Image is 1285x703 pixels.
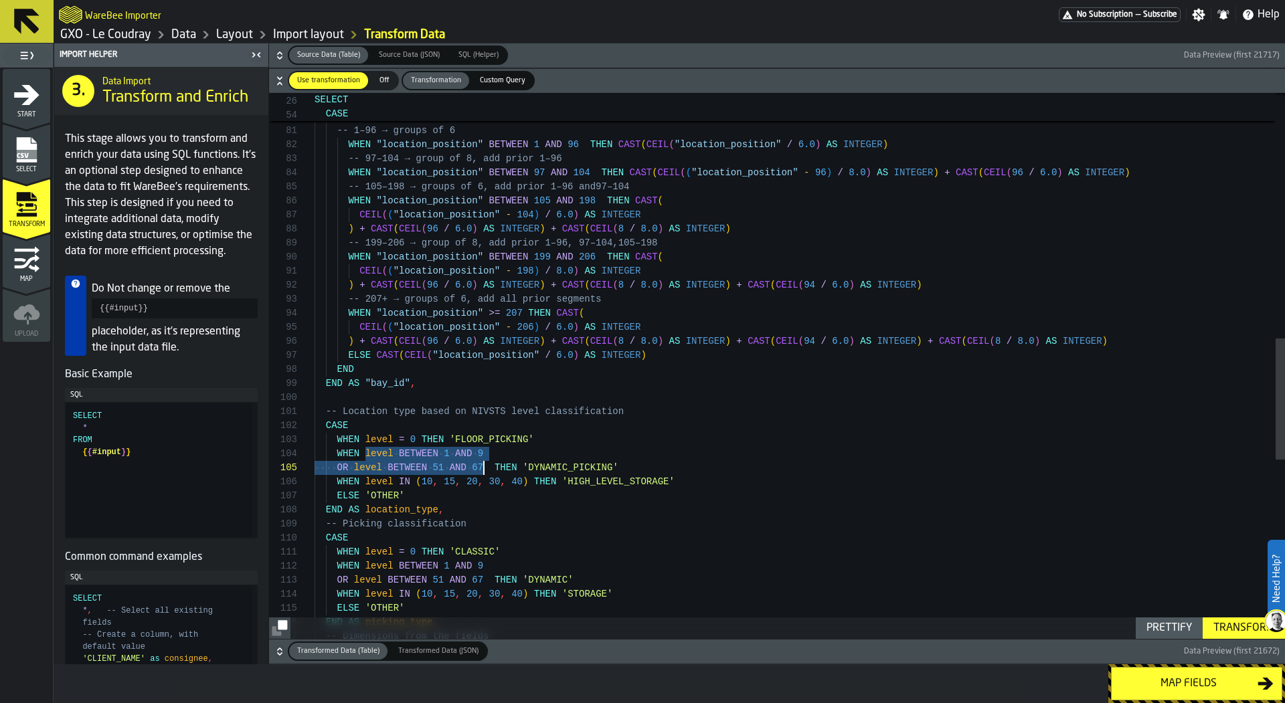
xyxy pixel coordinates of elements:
[364,27,445,42] a: link-to-/wh/i/efd9e906-5eb9-41af-aac9-d3e075764b8d/import/layout/e9a5c780-ce70-4ece-a24c-6d0889d6...
[269,124,297,138] div: 81
[658,223,663,234] span: )
[371,47,448,64] div: thumb
[449,45,508,65] label: button-switch-multi-SQL (Helper)
[359,322,382,332] span: CEIL
[359,336,365,346] span: +
[444,336,449,346] span: /
[725,223,731,234] span: )
[102,87,248,108] span: Transform and Enrich
[776,280,798,290] span: CEIL
[562,223,585,234] span: CAST
[602,266,641,276] span: INTEGER
[3,166,50,173] span: Select
[3,111,50,118] span: Start
[984,167,1007,178] span: CEIL
[1136,10,1140,19] span: —
[748,280,770,290] span: CAST
[472,336,477,346] span: )
[551,223,556,234] span: +
[1057,167,1062,178] span: )
[444,223,449,234] span: /
[551,280,556,290] span: +
[269,138,297,152] div: 82
[399,223,422,234] span: CEIL
[269,180,297,194] div: 85
[403,72,469,89] div: thumb
[630,223,635,234] span: /
[669,139,674,150] span: (
[3,330,50,338] span: Upload
[798,280,804,290] span: (
[1269,541,1284,616] label: Need Help?
[944,167,950,178] span: +
[373,49,445,61] span: Source Data (JSON)
[579,252,596,262] span: 206
[371,336,394,346] span: CAST
[489,308,500,318] span: >=
[92,298,258,318] pre: {{#input}}
[269,292,297,306] div: 93
[444,280,449,290] span: /
[877,280,916,290] span: INTEGER
[348,336,353,346] span: )
[427,280,438,290] span: 96
[534,209,539,220] span: )
[1068,167,1080,178] span: AS
[1258,7,1280,23] span: Help
[269,43,1285,68] button: button-
[506,209,511,220] span: -
[247,47,266,63] label: button-toggle-Close me
[883,139,888,150] span: )
[534,195,551,206] span: 105
[394,336,399,346] span: (
[1211,8,1235,21] label: button-toggle-Notifications
[348,223,353,234] span: )
[1236,7,1285,23] label: button-toggle-Help
[348,167,371,178] span: WHEN
[539,336,545,346] span: )
[269,166,297,180] div: 84
[359,280,365,290] span: +
[658,167,681,178] span: CEIL
[584,336,590,346] span: (
[866,167,871,178] span: )
[483,336,495,346] span: AS
[658,280,663,290] span: )
[640,139,646,150] span: (
[517,266,534,276] span: 198
[551,167,568,178] span: AND
[821,280,826,290] span: /
[394,223,399,234] span: (
[956,167,978,178] span: CAST
[85,8,161,21] h2: Sub Title
[528,308,551,318] span: THEN
[60,27,151,42] a: link-to-/wh/i/efd9e906-5eb9-41af-aac9-d3e075764b8d
[686,280,725,290] span: INTEGER
[500,336,539,346] span: INTEGER
[402,71,470,90] label: button-switch-multi-Transformation
[1141,620,1197,636] div: Prettify
[787,139,792,150] span: /
[658,252,663,262] span: (
[534,252,551,262] span: 199
[269,236,297,250] div: 89
[269,264,297,278] div: 91
[574,209,579,220] span: )
[269,320,297,334] div: 95
[506,322,511,332] span: -
[877,167,888,178] span: AS
[574,266,579,276] span: )
[269,208,297,222] div: 87
[1040,167,1057,178] span: 6.0
[59,3,82,27] a: logo-header
[584,266,596,276] span: AS
[289,47,368,64] div: thumb
[686,223,725,234] span: INTEGER
[551,336,556,346] span: +
[376,252,483,262] span: "location_position"
[675,139,782,150] span: "location_position"
[92,281,258,297] p: Do Not change or remove the
[348,237,618,248] span: -- 199–206 → group of 8, add prior 1–96, 97–104,
[382,322,388,332] span: (
[534,139,539,150] span: 1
